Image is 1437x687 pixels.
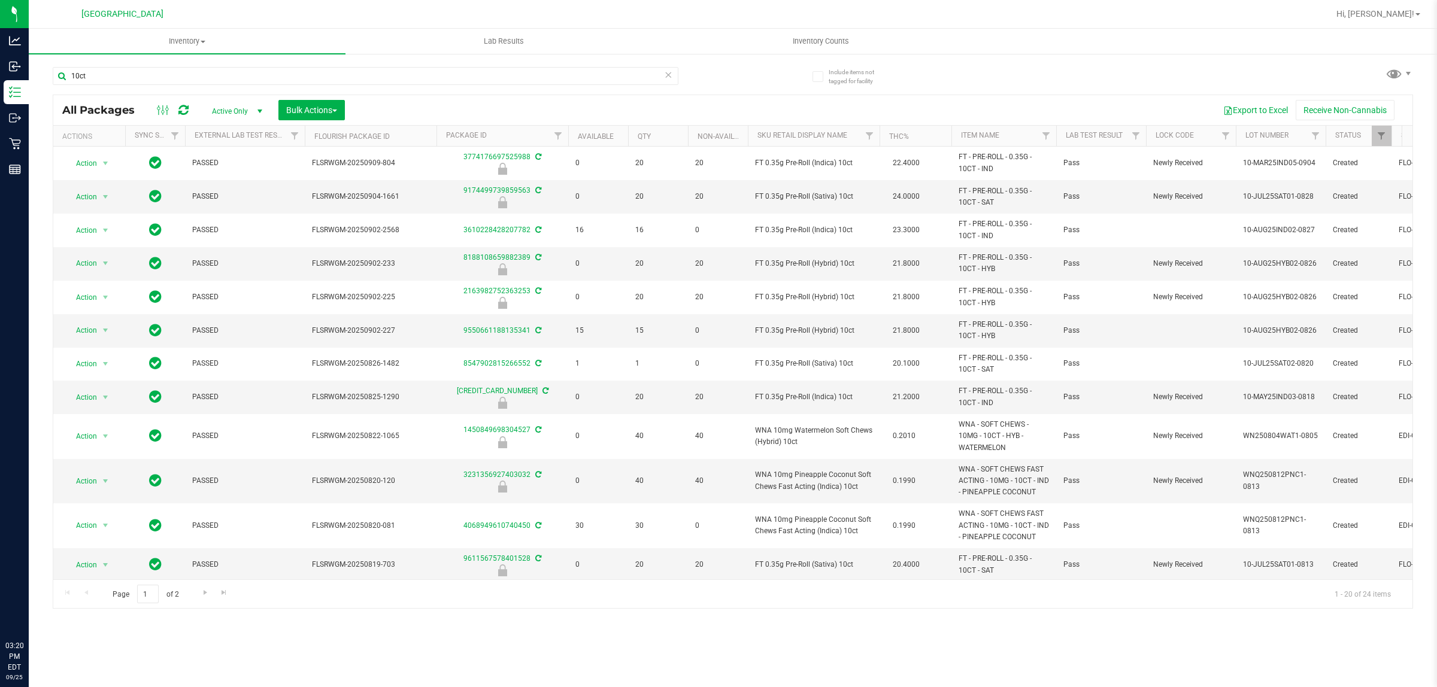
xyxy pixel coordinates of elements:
[98,222,113,239] span: select
[463,226,530,234] a: 3610228428207782
[959,218,1049,241] span: FT - PRE-ROLL - 0.35G - 10CT - IND
[192,157,298,169] span: PASSED
[755,358,872,369] span: FT 0.35g Pre-Roll (Sativa) 10ct
[468,36,540,47] span: Lab Results
[65,155,98,172] span: Action
[1296,100,1394,120] button: Receive Non-Cannabis
[1333,391,1384,403] span: Created
[575,520,621,531] span: 30
[1333,430,1384,442] span: Created
[196,585,214,601] a: Go to the next page
[755,325,872,336] span: FT 0.35g Pre-Roll (Hybrid) 10ct
[312,258,429,269] span: FLSRWGM-20250902-233
[757,131,847,139] a: Sku Retail Display Name
[635,191,681,202] span: 20
[1333,358,1384,369] span: Created
[695,391,741,403] span: 20
[541,387,548,395] span: Sync from Compliance System
[1325,585,1400,603] span: 1 - 20 of 24 items
[533,326,541,335] span: Sync from Compliance System
[1153,559,1229,570] span: Newly Received
[755,291,872,303] span: FT 0.35g Pre-Roll (Hybrid) 10ct
[698,132,751,141] a: Non-Available
[9,60,21,72] inline-svg: Inbound
[533,521,541,530] span: Sync from Compliance System
[1243,514,1318,537] span: WNQ250812PNC1-0813
[446,131,487,139] a: Package ID
[575,224,621,236] span: 16
[575,391,621,403] span: 0
[149,355,162,372] span: In Sync
[695,291,741,303] span: 20
[149,322,162,339] span: In Sync
[65,473,98,490] span: Action
[1243,291,1318,303] span: 10-AUG25HYB02-0826
[65,517,98,534] span: Action
[35,589,50,604] iframe: Resource center unread badge
[312,191,429,202] span: FLSRWGM-20250904-1661
[887,288,926,306] span: 21.8000
[755,191,872,202] span: FT 0.35g Pre-Roll (Sativa) 10ct
[1243,258,1318,269] span: 10-AUG25HYB02-0826
[9,138,21,150] inline-svg: Retail
[635,559,681,570] span: 20
[889,132,909,141] a: THC%
[1243,157,1318,169] span: 10-MAR25IND05-0904
[435,397,570,409] div: Newly Received
[635,291,681,303] span: 20
[435,196,570,208] div: Newly Received
[137,585,159,603] input: 1
[755,391,872,403] span: FT 0.35g Pre-Roll (Indica) 10ct
[1333,559,1384,570] span: Created
[149,388,162,405] span: In Sync
[575,191,621,202] span: 0
[959,508,1049,543] span: WNA - SOFT CHEWS FAST ACTING - 10MG - 10CT - IND - PINEAPPLE COCONUT
[29,36,345,47] span: Inventory
[312,391,429,403] span: FLSRWGM-20250825-1290
[1153,475,1229,487] span: Newly Received
[575,430,621,442] span: 0
[102,585,189,603] span: Page of 2
[695,358,741,369] span: 0
[533,425,541,434] span: Sync from Compliance System
[959,553,1049,576] span: FT - PRE-ROLL - 0.35G - 10CT - SAT
[635,475,681,487] span: 40
[695,475,741,487] span: 40
[635,430,681,442] span: 40
[533,470,541,479] span: Sync from Compliance System
[312,430,429,442] span: FLSRWGM-20250822-1065
[65,255,98,272] span: Action
[1153,258,1229,269] span: Newly Received
[463,554,530,563] a: 9611567578401528
[695,258,741,269] span: 20
[662,29,979,54] a: Inventory Counts
[1243,559,1318,570] span: 10-JUL25SAT01-0813
[1243,191,1318,202] span: 10-JUL25SAT01-0828
[1243,325,1318,336] span: 10-AUG25HYB02-0826
[635,258,681,269] span: 20
[533,554,541,563] span: Sync from Compliance System
[278,100,345,120] button: Bulk Actions
[1216,126,1236,146] a: Filter
[664,67,672,83] span: Clear
[755,258,872,269] span: FT 0.35g Pre-Roll (Hybrid) 10ct
[463,425,530,434] a: 1450849698304527
[1063,391,1139,403] span: Pass
[860,126,880,146] a: Filter
[65,189,98,205] span: Action
[463,359,530,367] a: 8547902815266552
[312,475,429,487] span: FLSRWGM-20250820-120
[959,464,1049,498] span: WNA - SOFT CHEWS FAST ACTING - 10MG - 10CT - IND - PINEAPPLE COCONUT
[435,564,570,576] div: Newly Received
[755,425,872,448] span: WNA 10mg Watermelon Soft Chews (Hybrid) 10ct
[312,157,429,169] span: FLSRWGM-20250909-804
[1372,126,1391,146] a: Filter
[98,557,113,573] span: select
[1333,325,1384,336] span: Created
[463,521,530,530] a: 4068949610740450
[29,29,345,54] a: Inventory
[9,35,21,47] inline-svg: Analytics
[887,188,926,205] span: 24.0000
[192,191,298,202] span: PASSED
[1126,126,1146,146] a: Filter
